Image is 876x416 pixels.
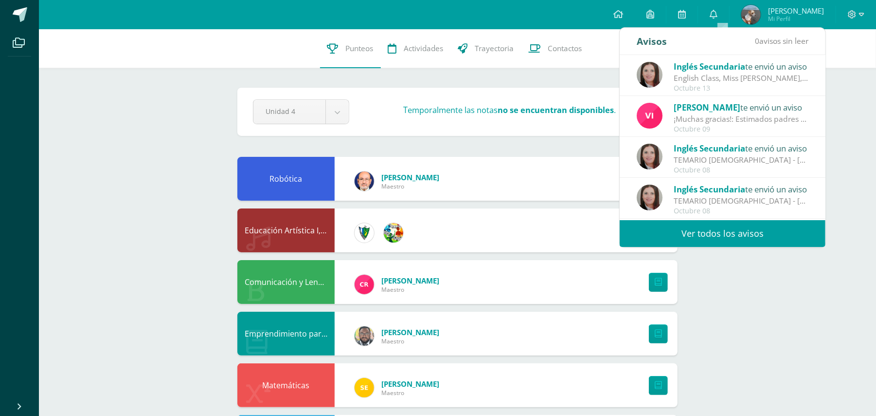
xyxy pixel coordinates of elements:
img: ab28fb4d7ed199cf7a34bbef56a79c5b.png [355,275,374,294]
img: 712781701cd376c1a616437b5c60ae46.png [355,326,374,346]
span: [PERSON_NAME] [674,102,740,113]
span: Maestro [381,182,439,190]
div: TEMARIO INGLÉS - KRISSETE RIVAS: Buenas tardes estimados estudiantes, Estoy enviando nuevamente e... [674,154,809,166]
span: [PERSON_NAME] [381,172,439,182]
span: Actividades [404,43,444,54]
span: Unidad 4 [266,100,313,123]
span: [PERSON_NAME] [381,276,439,285]
img: 0b5a0ebd3f3c01abb3d5318c4eadf80f.png [741,5,761,24]
img: 8af0450cf43d44e38c4a1497329761f3.png [637,62,662,88]
span: Trayectoria [475,43,514,54]
span: Contactos [548,43,582,54]
a: Actividades [381,29,451,68]
div: te envió un aviso [674,183,809,195]
div: te envió un aviso [674,101,809,113]
div: Avisos [637,28,667,55]
img: 159e24a6ecedfdf8f489544946a573f0.png [384,223,403,243]
a: Contactos [521,29,590,68]
img: 8af0450cf43d44e38c4a1497329761f3.png [637,185,662,210]
img: bd6d0aa147d20350c4821b7c643124fa.png [637,103,662,129]
span: Inglés Secundaria [674,184,745,195]
a: Unidad 4 [253,100,349,124]
span: Maestro [381,337,439,345]
span: Inglés Secundaria [674,61,745,72]
span: [PERSON_NAME] [381,379,439,389]
img: 9f174a157161b4ddbe12118a61fed988.png [355,223,374,243]
div: te envió un aviso [674,60,809,73]
span: 0 [755,36,759,46]
div: English Class, Miss Karen Mejía, Level 1 and 4, Unit 4, Score zone: Estimados estudiantes, es un ... [674,73,809,84]
h3: Temporalmente las notas . [403,105,616,115]
img: 6b7a2a75a6c7e6282b1a1fdce061224c.png [355,171,374,191]
div: Octubre 08 [674,207,809,215]
strong: no se encuentran disponibles [498,105,614,115]
div: TEMARIO INGLÉS - KRISSETE RIVAS: Buenas tardes estimados estudiantes, Estoy enviando nuevamente e... [674,195,809,207]
div: Matemáticas [237,363,335,407]
span: [PERSON_NAME] [381,327,439,337]
a: Ver todos los avisos [620,220,825,247]
div: Octubre 09 [674,125,809,133]
a: Trayectoria [451,29,521,68]
div: Octubre 13 [674,84,809,93]
span: Maestro [381,389,439,397]
span: Mi Perfil [768,15,824,23]
span: Inglés Secundaria [674,143,745,154]
div: Comunicación y Lenguaje, Idioma Español [237,260,335,304]
div: Octubre 08 [674,166,809,174]
div: te envió un aviso [674,142,809,154]
span: avisos sin leer [755,36,808,46]
img: 03c2987289e60ca238394da5f82a525a.png [355,378,374,397]
span: Maestro [381,285,439,294]
img: 8af0450cf43d44e38c4a1497329761f3.png [637,144,662,170]
div: ¡Muchas gracias!: Estimados padres y madres de familia. Llegamos al cierre de este ciclo escolar,... [674,113,809,125]
span: Punteos [346,43,374,54]
span: [PERSON_NAME] [768,6,824,16]
div: Emprendimiento para la Productividad [237,312,335,356]
a: Punteos [320,29,381,68]
div: Educación Artística I, Música y Danza [237,208,335,252]
div: Robótica [237,157,335,201]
